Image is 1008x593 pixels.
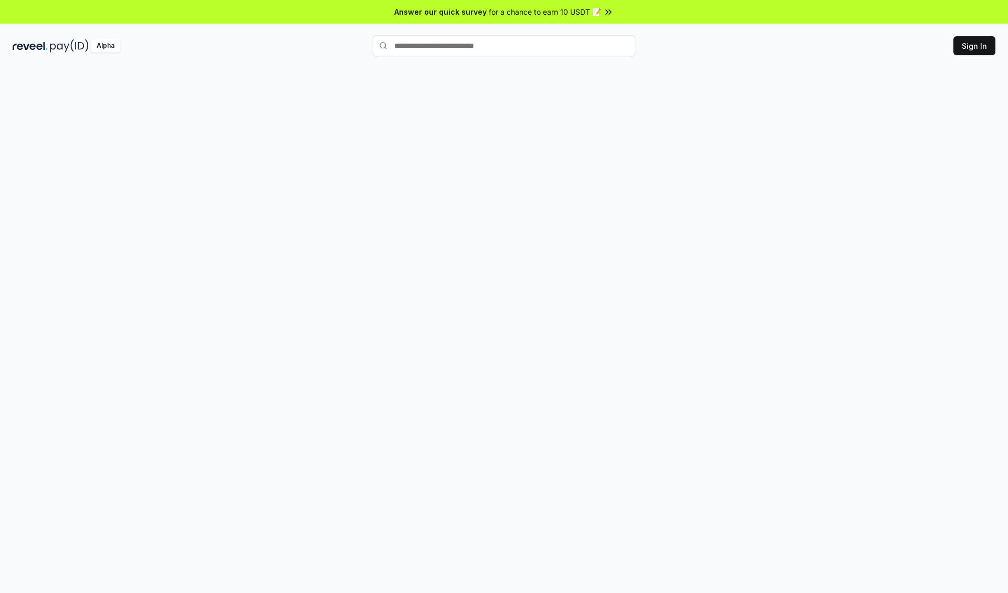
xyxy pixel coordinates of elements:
img: reveel_dark [13,39,48,53]
span: for a chance to earn 10 USDT 📝 [489,6,601,17]
button: Sign In [953,36,995,55]
span: Answer our quick survey [394,6,487,17]
img: pay_id [50,39,89,53]
div: Alpha [91,39,120,53]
